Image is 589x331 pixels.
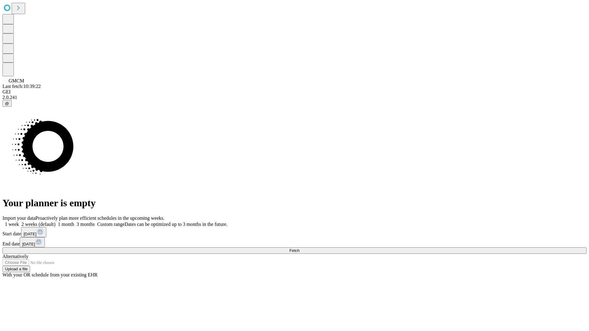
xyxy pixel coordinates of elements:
[2,197,587,209] h1: Your planner is empty
[22,242,35,246] span: [DATE]
[2,272,98,277] span: With your OR schedule from your existing EHR
[9,78,24,83] span: GMCM
[2,95,587,100] div: 2.0.241
[36,215,164,221] span: Proactively plan more efficient schedules in the upcoming weeks.
[2,266,30,272] button: Upload a file
[21,227,46,237] button: [DATE]
[2,100,12,107] button: @
[2,254,28,259] span: Alternatively
[289,248,299,253] span: Fetch
[125,222,227,227] span: Dates can be optimized up to 3 months in the future.
[2,89,587,95] div: GEI
[2,227,587,237] div: Start date
[24,232,37,236] span: [DATE]
[2,84,41,89] span: Last fetch: 10:39:22
[58,222,74,227] span: 1 month
[77,222,95,227] span: 3 months
[5,222,19,227] span: 1 week
[97,222,125,227] span: Custom range
[2,237,587,247] div: End date
[20,237,45,247] button: [DATE]
[2,247,587,254] button: Fetch
[5,101,9,106] span: @
[2,215,36,221] span: Import your data
[21,222,56,227] span: 2 weeks (default)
